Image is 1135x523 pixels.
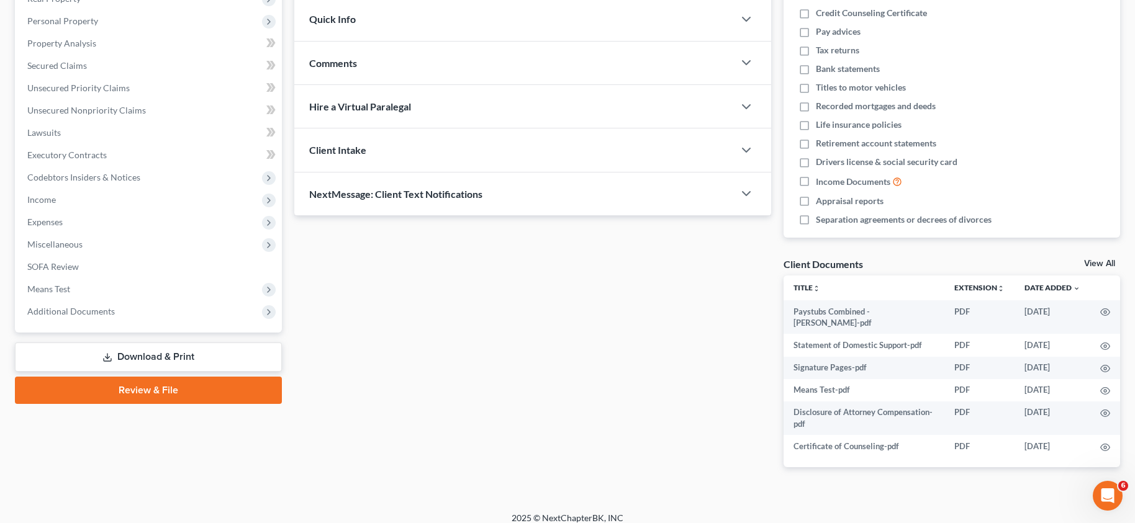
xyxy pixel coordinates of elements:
span: Comments [309,57,357,69]
td: PDF [944,357,1015,379]
span: Expenses [27,217,63,227]
a: Date Added expand_more [1024,283,1080,292]
div: Client Documents [784,257,863,270]
td: [DATE] [1015,334,1090,356]
span: Codebtors Insiders & Notices [27,172,140,182]
span: Hire a Virtual Paralegal [309,101,411,112]
td: PDF [944,401,1015,436]
td: [DATE] [1015,401,1090,436]
td: Statement of Domestic Support-pdf [784,334,945,356]
span: Retirement account statements [816,137,936,150]
span: Property Analysis [27,38,96,48]
span: Life insurance policies [816,118,902,131]
i: unfold_more [997,285,1005,292]
span: 6 [1118,481,1128,491]
span: Pay advices [816,25,861,38]
span: Bank statements [816,63,880,75]
td: Means Test-pdf [784,379,945,401]
span: Income [27,194,56,205]
span: SOFA Review [27,261,79,272]
span: Executory Contracts [27,150,107,160]
td: [DATE] [1015,435,1090,457]
a: Download & Print [15,342,282,372]
span: Client Intake [309,144,366,156]
span: NextMessage: Client Text Notifications [309,188,482,200]
span: Separation agreements or decrees of divorces [816,213,992,226]
i: expand_more [1073,285,1080,292]
td: PDF [944,435,1015,457]
td: [DATE] [1015,300,1090,334]
span: Miscellaneous [27,239,83,249]
span: Lawsuits [27,127,61,138]
span: Appraisal reports [816,195,884,207]
td: [DATE] [1015,357,1090,379]
td: Certificate of Counseling-pdf [784,435,945,457]
a: Secured Claims [17,55,282,77]
td: Paystubs Combined - [PERSON_NAME]-pdf [784,300,945,334]
span: Means Test [27,284,70,294]
a: Lawsuits [17,122,282,144]
a: Property Analysis [17,32,282,55]
iframe: Intercom live chat [1093,481,1123,511]
span: Drivers license & social security card [816,156,957,168]
td: Disclosure of Attorney Compensation-pdf [784,401,945,436]
span: Credit Counseling Certificate [816,7,927,19]
td: PDF [944,379,1015,401]
td: PDF [944,334,1015,356]
a: Executory Contracts [17,144,282,166]
span: Unsecured Nonpriority Claims [27,105,146,115]
span: Tax returns [816,44,859,56]
span: Additional Documents [27,306,115,316]
a: Unsecured Priority Claims [17,77,282,99]
a: View All [1084,259,1115,268]
span: Titles to motor vehicles [816,81,906,94]
td: PDF [944,300,1015,334]
span: Recorded mortgages and deeds [816,100,936,112]
span: Quick Info [309,13,356,25]
a: SOFA Review [17,256,282,278]
a: Extensionunfold_more [954,283,1005,292]
i: unfold_more [813,285,820,292]
span: Personal Property [27,16,98,26]
a: Review & File [15,377,282,404]
span: Unsecured Priority Claims [27,83,130,93]
a: Unsecured Nonpriority Claims [17,99,282,122]
a: Titleunfold_more [794,283,820,292]
td: [DATE] [1015,379,1090,401]
span: Income Documents [816,176,890,188]
span: Secured Claims [27,60,87,71]
td: Signature Pages-pdf [784,357,945,379]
